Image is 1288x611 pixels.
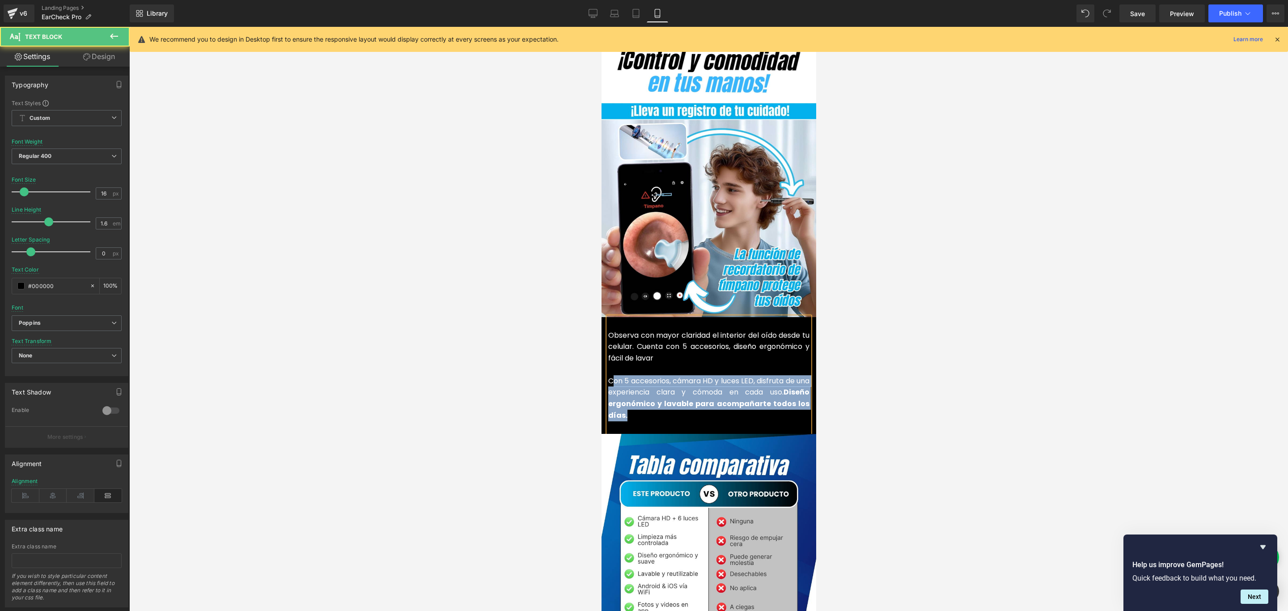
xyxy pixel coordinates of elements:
[7,303,208,336] font: Observa con mayor claridad el interior del oído desde tu celular. Cuenta con 5 accesorios, diseño...
[1132,542,1268,604] div: Help us improve GemPages!
[12,478,38,484] div: Alignment
[12,267,39,273] div: Text Color
[18,8,29,19] div: v6
[1258,542,1268,552] button: Hide survey
[113,191,120,196] span: px
[30,115,50,122] b: Custom
[12,407,93,416] div: Enable
[42,4,130,12] a: Landing Pages
[7,349,208,394] font: Con 5 accesorios, cámara HD y luces LED, disfruta de una experiencia clara y cómoda en cada uso.
[582,4,604,22] a: Desktop
[147,9,168,17] span: Library
[12,76,48,89] div: Typography
[12,207,41,213] div: Line Height
[1219,10,1241,17] span: Publish
[1230,34,1267,45] a: Learn more
[625,4,647,22] a: Tablet
[1267,4,1284,22] button: More
[1241,590,1268,604] button: Next question
[28,281,85,291] input: Color
[42,13,81,21] span: EarCheck Pro
[12,177,36,183] div: Font Size
[12,99,122,106] div: Text Styles
[12,139,42,145] div: Font Weight
[1208,4,1263,22] button: Publish
[12,383,51,396] div: Text Shadow
[130,4,174,22] a: New Library
[67,47,131,67] a: Design
[47,433,83,441] p: More settings
[113,221,120,226] span: em
[1170,9,1194,18] span: Preview
[25,33,62,40] span: Text Block
[149,34,559,44] p: We recommend you to design in Desktop first to ensure the responsive layout would display correct...
[12,455,42,467] div: Alignment
[1132,574,1268,582] p: Quick feedback to build what you need.
[12,520,63,533] div: Extra class name
[4,4,34,22] a: v6
[1076,4,1094,22] button: Undo
[100,278,121,294] div: %
[1098,4,1116,22] button: Redo
[1132,560,1268,570] h2: Help us improve GemPages!
[604,4,625,22] a: Laptop
[5,426,128,447] button: More settings
[12,338,52,344] div: Text Transform
[19,153,52,159] b: Regular 400
[12,237,50,243] div: Letter Spacing
[19,319,41,327] i: Poppins
[19,352,33,359] b: None
[12,305,23,311] div: Font
[647,4,668,22] a: Mobile
[113,250,120,256] span: px
[12,573,122,607] div: If you wish to style particular content element differently, then use this field to add a class n...
[1159,4,1205,22] a: Preview
[1130,9,1145,18] span: Save
[12,543,122,550] div: Extra class name
[7,360,208,393] strong: Diseño ergonómico y lavable para acompañarte todos los días.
